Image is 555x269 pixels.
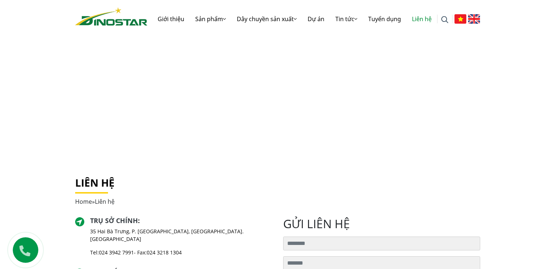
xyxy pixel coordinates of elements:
h1: Liên hệ [75,177,480,189]
img: directer [75,217,85,227]
img: Tiếng Việt [454,14,466,24]
p: Tel: - Fax: [90,249,272,256]
a: Home [75,198,92,206]
a: 024 3942 7991 [99,249,134,256]
p: 35 Hai Bà Trưng, P. [GEOGRAPHIC_DATA], [GEOGRAPHIC_DATA]. [GEOGRAPHIC_DATA] [90,227,272,243]
a: Giới thiệu [152,7,190,31]
a: Dự án [302,7,330,31]
a: Sản phẩm [190,7,231,31]
a: 024 3218 1304 [147,249,182,256]
img: English [468,14,480,24]
a: Tin tức [330,7,363,31]
h2: gửi liên hệ [283,217,480,231]
a: Tuyển dụng [363,7,406,31]
img: logo [75,7,147,26]
a: Trụ sở chính [90,216,138,225]
a: Dây chuyền sản xuất [231,7,302,31]
h2: : [90,217,272,225]
span: Liên hệ [95,198,115,206]
span: » [75,198,115,206]
a: Liên hệ [406,7,437,31]
img: search [441,16,448,23]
